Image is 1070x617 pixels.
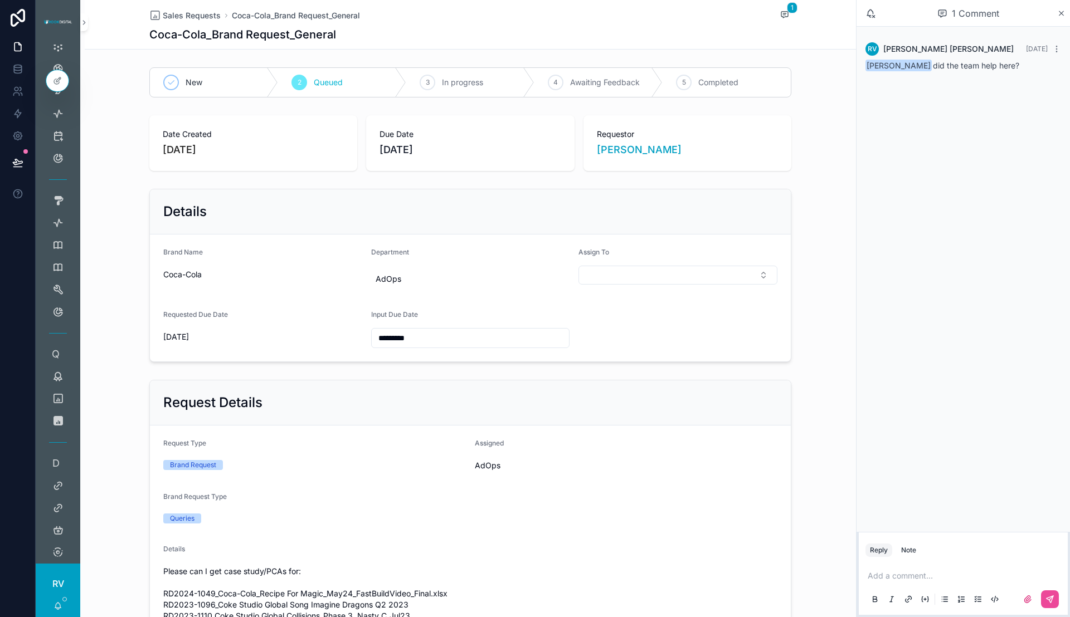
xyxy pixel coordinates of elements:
a: [PERSON_NAME] [597,142,682,158]
span: [DATE] [380,142,561,158]
span: 5 [682,78,686,87]
button: Select Button [578,266,777,285]
button: 1 [778,9,791,22]
span: Awaiting Feedback [570,77,640,88]
h2: Details [163,203,207,221]
span: Brand Name [163,248,203,256]
span: 3 [426,78,430,87]
span: AdOps [475,460,777,471]
button: Reply [865,543,892,557]
h1: Coca-Cola_Brand Request_General [149,27,336,42]
button: Note [897,543,921,557]
span: AdOps [376,273,401,285]
span: Assign To [578,248,609,256]
h2: Request Details [163,394,262,412]
span: Brand Request Type [163,492,227,501]
span: 1 [787,2,797,13]
span: [PERSON_NAME] [865,60,932,71]
span: [DATE] [1026,45,1048,53]
span: 4 [553,78,558,87]
a: Coca-Cola_Brand Request_General [232,10,360,21]
span: Completed [698,77,738,88]
span: Details [163,545,185,553]
span: 2 [298,78,301,87]
span: 1 Comment [952,7,999,20]
span: Sales Requests [163,10,221,21]
p: [DATE] [163,142,196,158]
span: Input Due Date [371,310,418,319]
a: Sales Requests [149,10,221,21]
a: Q [42,344,74,364]
span: RV [52,577,64,590]
span: In progress [442,77,483,88]
div: Note [901,546,916,555]
div: Queries [170,513,194,523]
img: App logo [42,18,74,27]
span: Q [50,349,61,360]
div: scrollable content [36,45,80,564]
span: [PERSON_NAME] [PERSON_NAME] [883,43,1014,55]
a: D [42,453,74,473]
div: Brand Request [170,460,216,470]
span: did the team help here? [865,61,1019,70]
span: New [186,77,202,88]
span: Due Date [380,129,561,140]
span: D [50,458,61,469]
span: Requestor [597,129,778,140]
span: Request Type [163,439,206,447]
span: [DATE] [163,331,362,342]
span: Coca-Cola [163,269,362,280]
span: Assigned [475,439,504,447]
span: Date Created [163,129,344,140]
span: RV [868,45,877,53]
span: Requested Due Date [163,310,228,319]
span: Department [371,248,409,256]
span: Queued [314,77,343,88]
